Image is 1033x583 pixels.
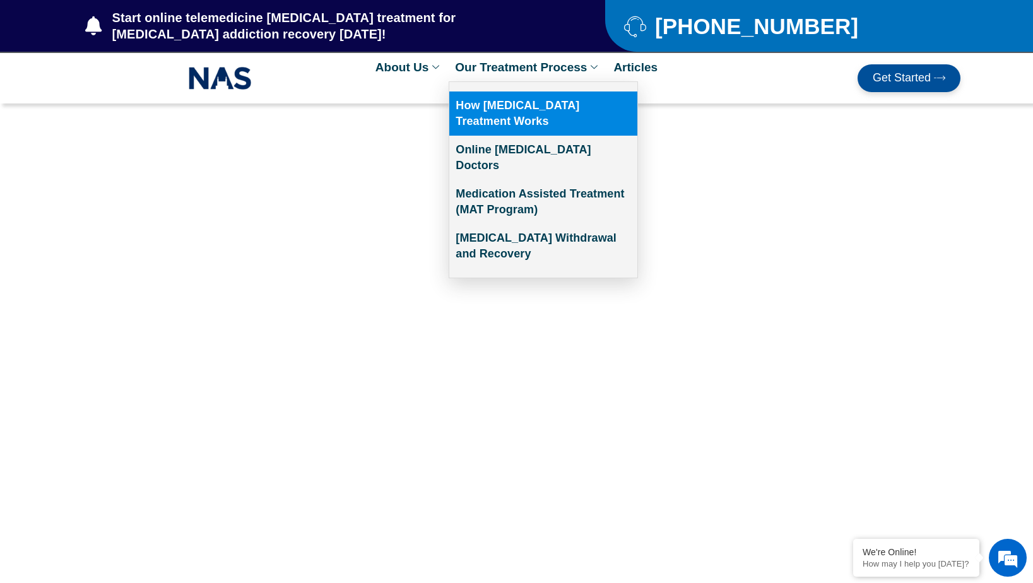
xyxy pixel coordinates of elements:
[863,547,970,557] div: We're Online!
[85,9,555,42] a: Start online telemedicine [MEDICAL_DATA] treatment for [MEDICAL_DATA] addiction recovery [DATE]!
[652,18,858,34] span: [PHONE_NUMBER]
[863,559,970,568] p: How may I help you today?
[449,53,607,81] a: Our Treatment Process
[207,6,237,37] div: Minimize live chat window
[189,64,252,93] img: NAS_email_signature-removebg-preview.png
[449,180,637,224] a: Medication Assisted Treatment (MAT Program)
[449,224,637,268] a: [MEDICAL_DATA] Withdrawal and Recovery
[14,65,33,84] div: Navigation go back
[73,159,174,286] span: We're online!
[624,15,929,37] a: [PHONE_NUMBER]
[449,136,637,180] a: Online [MEDICAL_DATA] Doctors
[369,53,449,81] a: About Us
[607,53,664,81] a: Articles
[109,9,555,42] span: Start online telemedicine [MEDICAL_DATA] treatment for [MEDICAL_DATA] addiction recovery [DATE]!
[858,64,960,92] a: Get Started
[85,66,231,83] div: Chat with us now
[873,72,931,85] span: Get Started
[449,91,637,136] a: How [MEDICAL_DATA] Treatment Works
[6,344,240,389] textarea: Type your message and hit 'Enter'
